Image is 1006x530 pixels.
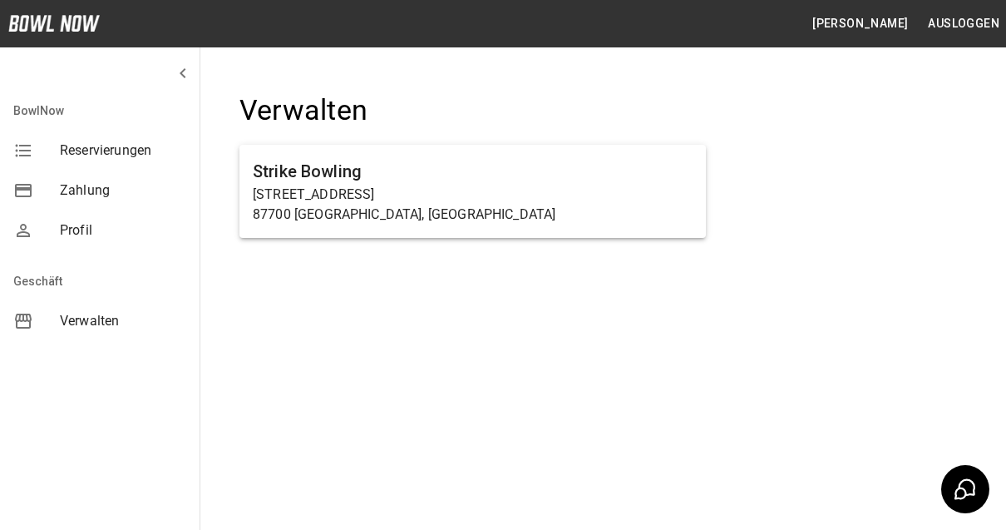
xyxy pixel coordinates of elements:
[921,8,1006,39] button: Ausloggen
[60,141,186,161] span: Reservierungen
[253,205,693,225] p: 87700 [GEOGRAPHIC_DATA], [GEOGRAPHIC_DATA]
[253,158,693,185] h6: Strike Bowling
[60,181,186,201] span: Zahlung
[253,185,693,205] p: [STREET_ADDRESS]
[806,8,915,39] button: [PERSON_NAME]
[8,15,100,32] img: logo
[60,220,186,240] span: Profil
[60,311,186,331] span: Verwalten
[239,93,706,128] h4: Verwalten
